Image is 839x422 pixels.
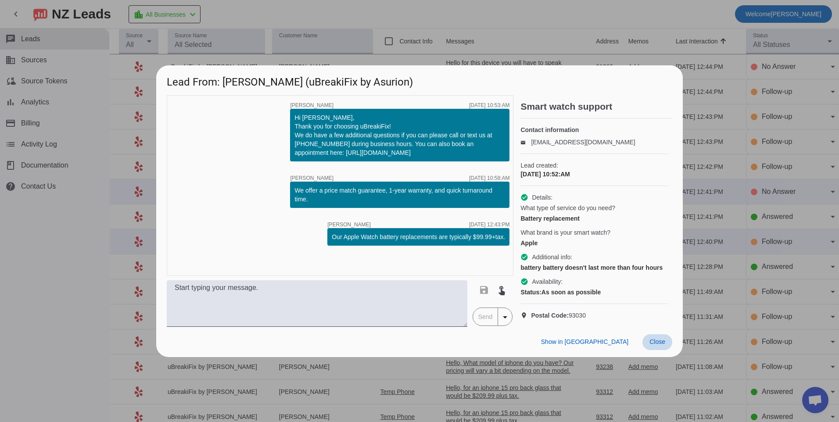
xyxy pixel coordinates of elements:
mat-icon: check_circle [520,253,528,261]
div: [DATE] 12:43:PM [469,222,509,227]
span: Close [649,338,665,345]
span: Additional info: [532,253,572,261]
span: Availability: [532,277,563,286]
mat-icon: email [520,140,531,144]
strong: Postal Code: [531,312,569,319]
h4: Contact information [520,125,669,134]
div: [DATE] 10:58:AM [469,175,509,181]
div: Our Apple Watch battery replacements are typically $99.99+tax. [332,232,505,241]
mat-icon: arrow_drop_down [500,312,510,322]
span: [PERSON_NAME] [290,103,333,108]
button: Show in [GEOGRAPHIC_DATA] [534,334,635,350]
div: battery battery doesn't last more than four hours [520,263,669,272]
span: What type of service do you need? [520,204,615,212]
div: Apple [520,239,669,247]
span: Details: [532,193,552,202]
strong: Status: [520,289,541,296]
mat-icon: check_circle [520,278,528,286]
a: [EMAIL_ADDRESS][DOMAIN_NAME] [531,139,635,146]
span: Lead created: [520,161,669,170]
div: [DATE] 10:52:AM [520,170,669,179]
span: Show in [GEOGRAPHIC_DATA] [541,338,628,345]
mat-icon: check_circle [520,193,528,201]
h2: Smart watch support [520,102,672,111]
span: 93030 [531,311,586,320]
button: Close [642,334,672,350]
div: Battery replacement [520,214,669,223]
h1: Lead From: [PERSON_NAME] (uBreakiFix by Asurion) [156,65,683,95]
div: [DATE] 10:53:AM [469,103,509,108]
span: What brand is your smart watch? [520,228,610,237]
span: [PERSON_NAME] [327,222,371,227]
div: We offer a price match guarantee, 1-year warranty, and quick turnaround time.​ [294,186,505,204]
div: As soon as possible [520,288,669,297]
span: [PERSON_NAME] [290,175,333,181]
div: Hi [PERSON_NAME], Thank you for choosing uBreakiFix! We do have a few additional questions if you... [294,113,505,157]
mat-icon: touch_app [496,285,507,295]
mat-icon: location_on [520,312,531,319]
